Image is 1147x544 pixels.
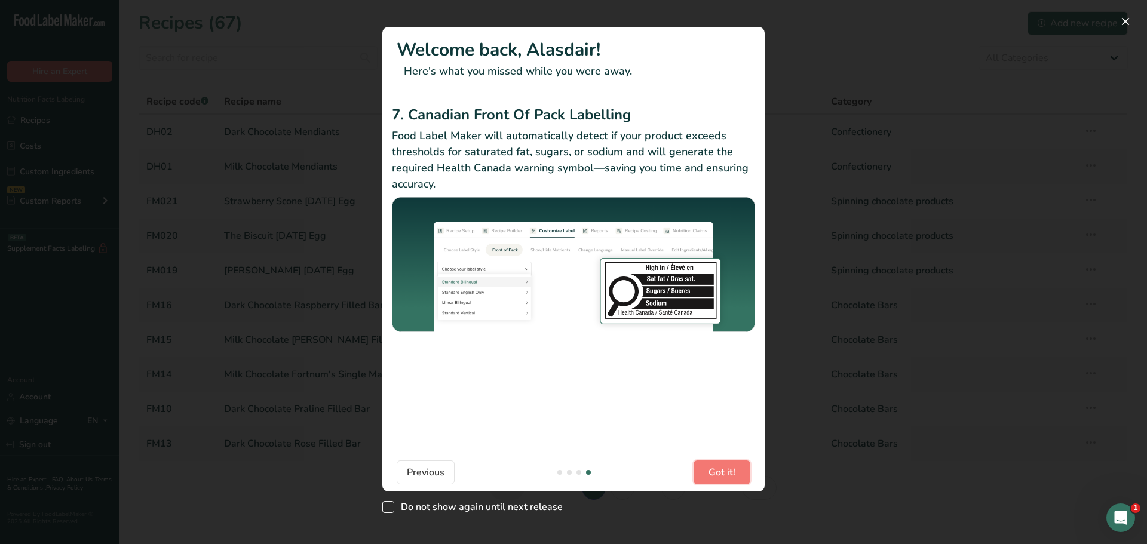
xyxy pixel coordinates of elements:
[397,36,750,63] h1: Welcome back, Alasdair!
[694,460,750,484] button: Got it!
[392,104,755,125] h2: 7. Canadian Front Of Pack Labelling
[1106,503,1135,532] iframe: Intercom live chat
[1131,503,1140,513] span: 1
[407,465,444,480] span: Previous
[397,460,455,484] button: Previous
[392,128,755,192] p: Food Label Maker will automatically detect if your product exceeds thresholds for saturated fat, ...
[394,501,563,513] span: Do not show again until next release
[397,63,750,79] p: Here's what you missed while you were away.
[392,197,755,334] img: Canadian Front Of Pack Labelling
[709,465,735,480] span: Got it!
